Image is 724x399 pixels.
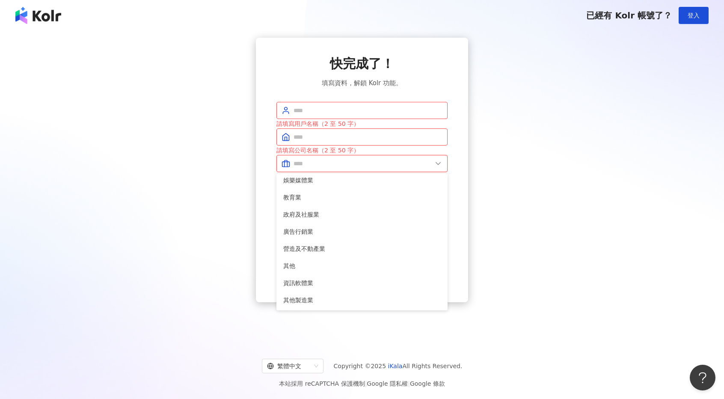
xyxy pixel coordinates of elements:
[276,119,448,128] div: 請填寫用戶名稱（2 至 50 字）
[276,172,448,182] div: 請選擇產業類別
[334,361,463,371] span: Copyright © 2025 All Rights Reserved.
[367,380,408,387] a: Google 隱私權
[283,278,441,288] span: 資訊軟體業
[365,380,367,387] span: |
[283,261,441,271] span: 其他
[267,359,311,373] div: 繁體中文
[276,146,448,155] div: 請填寫公司名稱（2 至 50 字）
[322,78,402,88] span: 填寫資料，解鎖 Kolr 功能。
[690,365,715,390] iframe: Help Scout Beacon - Open
[283,227,441,236] span: 廣告行銷業
[15,7,61,24] img: logo
[586,10,672,21] span: 已經有 Kolr 帳號了？
[408,380,410,387] span: |
[688,12,700,19] span: 登入
[410,380,445,387] a: Google 條款
[283,176,441,185] span: 娛樂媒體業
[283,244,441,253] span: 營造及不動產業
[283,295,441,305] span: 其他製造業
[283,193,441,202] span: 教育業
[388,363,403,369] a: iKala
[283,210,441,219] span: 政府及社服業
[279,378,445,389] span: 本站採用 reCAPTCHA 保護機制
[679,7,709,24] button: 登入
[330,55,394,73] span: 快完成了！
